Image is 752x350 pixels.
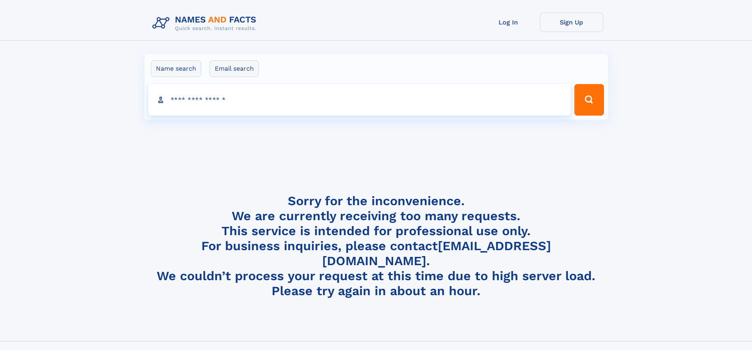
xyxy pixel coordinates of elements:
[210,60,259,77] label: Email search
[574,84,604,116] button: Search Button
[148,84,571,116] input: search input
[149,193,603,299] h4: Sorry for the inconvenience. We are currently receiving too many requests. This service is intend...
[477,13,540,32] a: Log In
[151,60,201,77] label: Name search
[149,13,263,34] img: Logo Names and Facts
[322,238,551,268] a: [EMAIL_ADDRESS][DOMAIN_NAME]
[540,13,603,32] a: Sign Up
